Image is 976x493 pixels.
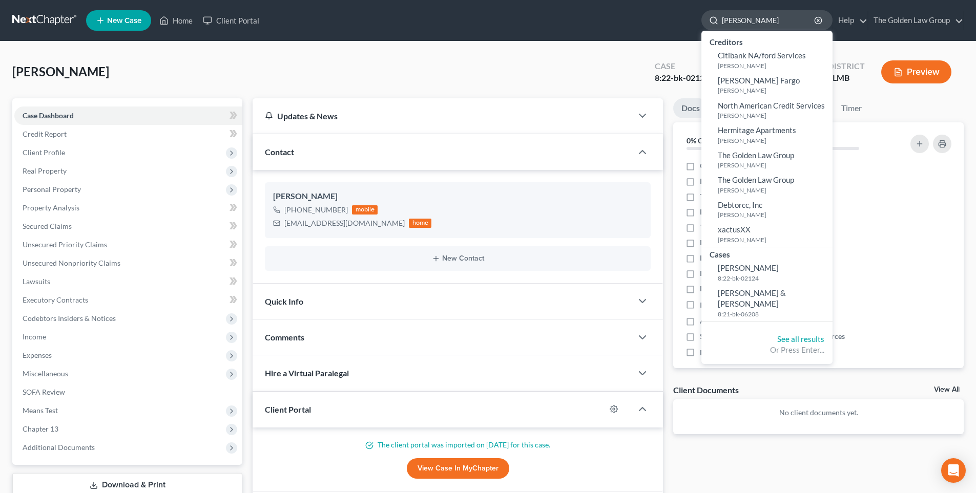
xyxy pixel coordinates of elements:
button: New Contact [273,254,642,263]
span: Life insurance policies [700,253,771,263]
span: Income Documents [700,300,761,310]
span: Titles to motor vehicles [700,222,774,232]
small: [PERSON_NAME] [718,235,830,244]
span: Client Portal [265,404,311,414]
a: Unsecured Nonpriority Claims [14,254,242,272]
span: Retirement account statements [700,268,799,278]
span: Hermitage Apartments [718,125,796,135]
a: Unsecured Priority Claims [14,235,242,254]
a: North American Credit Services[PERSON_NAME] [701,98,833,123]
a: Hermitage Apartments[PERSON_NAME] [701,122,833,147]
a: Property Analysis [14,199,242,217]
span: New Case [107,17,141,25]
a: View All [934,386,960,393]
span: The Golden Law Group [718,151,794,160]
a: Credit Report [14,125,242,143]
span: Hire a Virtual Paralegal [265,368,349,378]
span: Personal Property [23,185,81,194]
div: FLMB [828,72,865,84]
span: Miscellaneous [23,369,68,378]
div: Updates & News [265,111,620,121]
span: Appraisal reports [700,316,756,326]
a: Home [154,11,198,30]
a: See all results [777,334,824,344]
input: Search by name... [722,11,816,30]
a: Debtorcc, Inc[PERSON_NAME] [701,197,833,222]
span: Credit Counseling Certificate [700,161,792,171]
span: Secured Claims [23,222,72,230]
small: [PERSON_NAME] [718,86,830,95]
span: Means Test [23,406,58,415]
a: [PERSON_NAME] Fargo[PERSON_NAME] [701,73,833,98]
p: No client documents yet. [681,408,956,418]
a: Docs [673,98,708,118]
div: home [409,219,431,228]
span: [PERSON_NAME] & [PERSON_NAME] [718,288,786,308]
div: Open Intercom Messenger [941,458,966,483]
span: Drivers license & social security card [700,284,817,294]
div: 8:22-bk-02124 [655,72,709,84]
span: [PERSON_NAME] Fargo [718,76,800,85]
small: [PERSON_NAME] [718,186,830,195]
span: Comments [265,332,304,342]
a: Help [833,11,867,30]
span: Quick Info [265,296,303,306]
div: Cases [701,247,833,260]
strong: 0% Completed [687,136,733,145]
a: Citibank NA/ford Services[PERSON_NAME] [701,48,833,73]
div: Or Press Enter... [710,345,824,355]
a: xactusXX[PERSON_NAME] [701,222,833,247]
span: Pay advices [700,176,737,186]
span: Client Profile [23,148,65,157]
button: Preview [881,60,951,83]
small: [PERSON_NAME] [718,210,830,219]
a: View Case in MyChapter [407,458,509,479]
div: [PHONE_NUMBER] [284,205,348,215]
span: Codebtors Insiders & Notices [23,314,116,323]
a: The Golden Law Group[PERSON_NAME] [701,172,833,197]
span: Lawsuits [23,277,50,286]
span: Executory Contracts [23,295,88,304]
span: Chapter 13 [23,424,58,433]
a: [PERSON_NAME]8:22-bk-02124 [701,260,833,285]
a: Case Dashboard [14,106,242,125]
small: 8:22-bk-02124 [718,274,830,283]
span: [PERSON_NAME] [12,64,109,79]
span: Bank statements [700,207,753,217]
span: Credit Report [23,130,67,138]
div: [PERSON_NAME] [273,190,642,203]
a: The Golden Law Group [868,11,963,30]
span: The Golden Law Group [718,175,794,184]
span: Bills [700,348,714,358]
div: Client Documents [673,384,739,395]
span: Income [23,332,46,341]
span: Real Property [23,166,67,175]
div: Case [655,60,709,72]
span: [PERSON_NAME] [718,263,779,272]
div: mobile [352,205,378,215]
span: Unsecured Priority Claims [23,240,107,249]
span: Tax returns [700,191,736,202]
span: Citibank NA/ford Services [718,51,806,60]
span: Contact [265,147,294,157]
span: North American Credit Services [718,101,825,110]
div: [EMAIL_ADDRESS][DOMAIN_NAME] [284,218,405,228]
span: Property Analysis [23,203,79,212]
small: [PERSON_NAME] [718,136,830,145]
span: Additional Documents [23,443,95,452]
small: [PERSON_NAME] [718,161,830,169]
small: [PERSON_NAME] [718,111,830,120]
span: SOFA Review [23,388,65,396]
span: Expenses [23,351,52,359]
span: Debtorcc, Inc [718,200,762,209]
a: Executory Contracts [14,291,242,309]
p: The client portal was imported on [DATE] for this case. [265,440,651,450]
a: Timer [833,98,870,118]
span: Case Dashboard [23,111,74,120]
div: Creditors [701,35,833,48]
div: District [828,60,865,72]
span: Unsecured Nonpriority Claims [23,259,120,267]
a: Client Portal [198,11,264,30]
small: 8:21-bk-06208 [718,310,830,318]
a: Lawsuits [14,272,242,291]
